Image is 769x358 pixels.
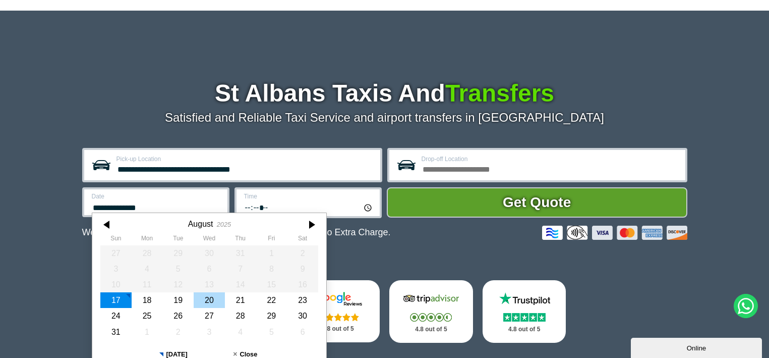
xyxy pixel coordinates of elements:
[256,308,287,324] div: 29 August 2025
[194,261,225,277] div: 06 August 2025
[100,292,132,308] div: 17 August 2025
[401,291,461,306] img: Tripadvisor
[131,292,162,308] div: 18 August 2025
[256,245,287,261] div: 01 August 2025
[194,324,225,340] div: 03 September 2025
[542,226,687,240] img: Credit And Debit Cards
[131,245,162,261] div: 28 July 2025
[287,292,318,308] div: 23 August 2025
[162,235,194,245] th: Tuesday
[162,277,194,292] div: 12 August 2025
[216,221,230,228] div: 2025
[256,235,287,245] th: Friday
[100,324,132,340] div: 31 August 2025
[194,292,225,308] div: 20 August 2025
[224,324,256,340] div: 04 September 2025
[483,280,566,343] a: Trustpilot Stars 4.8 out of 5
[82,227,391,238] p: We Now Accept Card & Contactless Payment In
[162,308,194,324] div: 26 August 2025
[631,336,764,358] iframe: chat widget
[287,245,318,261] div: 02 August 2025
[162,324,194,340] div: 02 September 2025
[445,80,554,107] span: Transfers
[494,291,555,306] img: Trustpilot
[82,111,687,125] p: Satisfied and Reliable Taxi Service and airport transfers in [GEOGRAPHIC_DATA]
[400,323,462,336] p: 4.8 out of 5
[494,323,555,336] p: 4.8 out of 5
[287,261,318,277] div: 09 August 2025
[287,277,318,292] div: 16 August 2025
[256,261,287,277] div: 08 August 2025
[296,280,380,342] a: Google Stars 4.8 out of 5
[188,219,213,229] div: August
[131,308,162,324] div: 25 August 2025
[131,261,162,277] div: 04 August 2025
[92,193,221,199] label: Date
[100,235,132,245] th: Sunday
[387,187,687,218] button: Get Quote
[308,291,368,306] img: Google
[224,245,256,261] div: 31 July 2025
[194,245,225,261] div: 30 July 2025
[275,227,390,237] span: The Car at No Extra Charge.
[224,277,256,292] div: 14 August 2025
[256,324,287,340] div: 05 September 2025
[131,324,162,340] div: 01 September 2025
[100,245,132,261] div: 27 July 2025
[287,324,318,340] div: 06 September 2025
[256,292,287,308] div: 22 August 2025
[100,308,132,324] div: 24 August 2025
[307,323,369,335] p: 4.8 out of 5
[162,292,194,308] div: 19 August 2025
[503,313,546,322] img: Stars
[100,261,132,277] div: 03 August 2025
[162,245,194,261] div: 29 July 2025
[131,235,162,245] th: Monday
[244,193,374,199] label: Time
[389,280,473,343] a: Tripadvisor Stars 4.8 out of 5
[194,235,225,245] th: Wednesday
[422,156,679,162] label: Drop-off Location
[287,308,318,324] div: 30 August 2025
[194,277,225,292] div: 13 August 2025
[224,235,256,245] th: Thursday
[287,235,318,245] th: Saturday
[100,277,132,292] div: 10 August 2025
[116,156,374,162] label: Pick-up Location
[82,81,687,106] h1: St Albans Taxis And
[224,292,256,308] div: 21 August 2025
[317,313,359,321] img: Stars
[410,313,452,322] img: Stars
[194,308,225,324] div: 27 August 2025
[224,308,256,324] div: 28 August 2025
[224,261,256,277] div: 07 August 2025
[162,261,194,277] div: 05 August 2025
[131,277,162,292] div: 11 August 2025
[256,277,287,292] div: 15 August 2025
